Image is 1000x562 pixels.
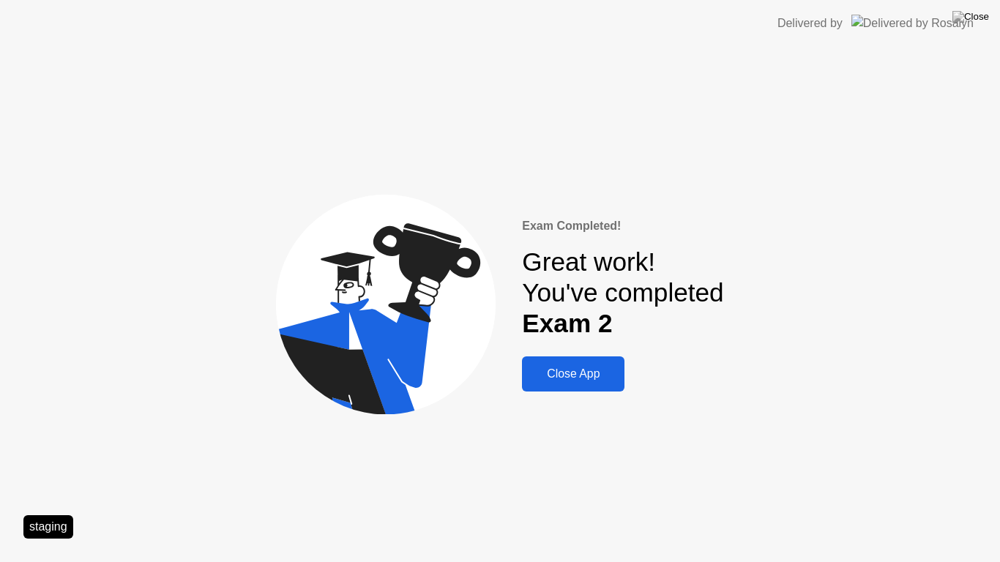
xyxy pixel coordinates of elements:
[851,15,974,31] img: Delivered by Rosalyn
[522,356,624,391] button: Close App
[23,515,73,539] div: staging
[952,11,989,23] img: Close
[777,15,843,32] div: Delivered by
[522,309,612,337] b: Exam 2
[522,217,723,235] div: Exam Completed!
[526,367,620,381] div: Close App
[522,247,723,340] div: Great work! You've completed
